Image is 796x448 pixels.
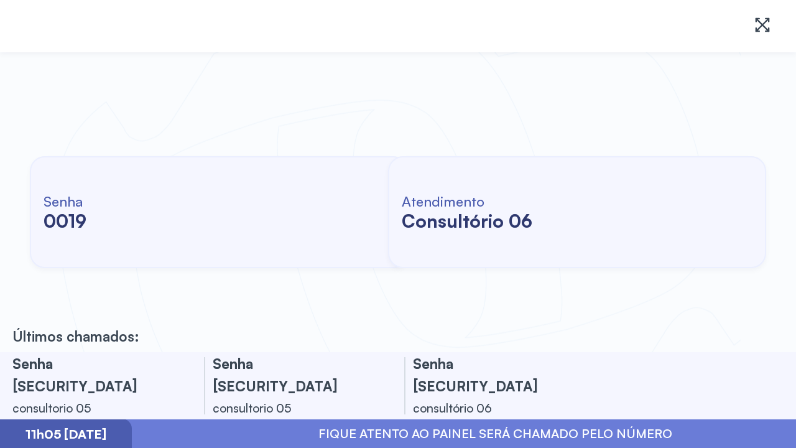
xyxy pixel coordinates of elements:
h3: Senha [SECURITY_DATA] [213,352,374,397]
h6: Senha [44,192,86,210]
div: consultorio 05 [12,397,174,419]
img: Logotipo do estabelecimento [20,10,159,42]
p: Últimos chamados: [12,327,139,345]
div: consultório 06 [413,397,575,419]
h6: Atendimento [402,192,532,210]
h3: Senha [SECURITY_DATA] [12,352,174,397]
div: consultorio 05 [213,397,374,419]
h2: 0019 [44,210,86,232]
h2: consultório 06 [402,210,532,232]
h3: Senha [SECURITY_DATA] [413,352,575,397]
